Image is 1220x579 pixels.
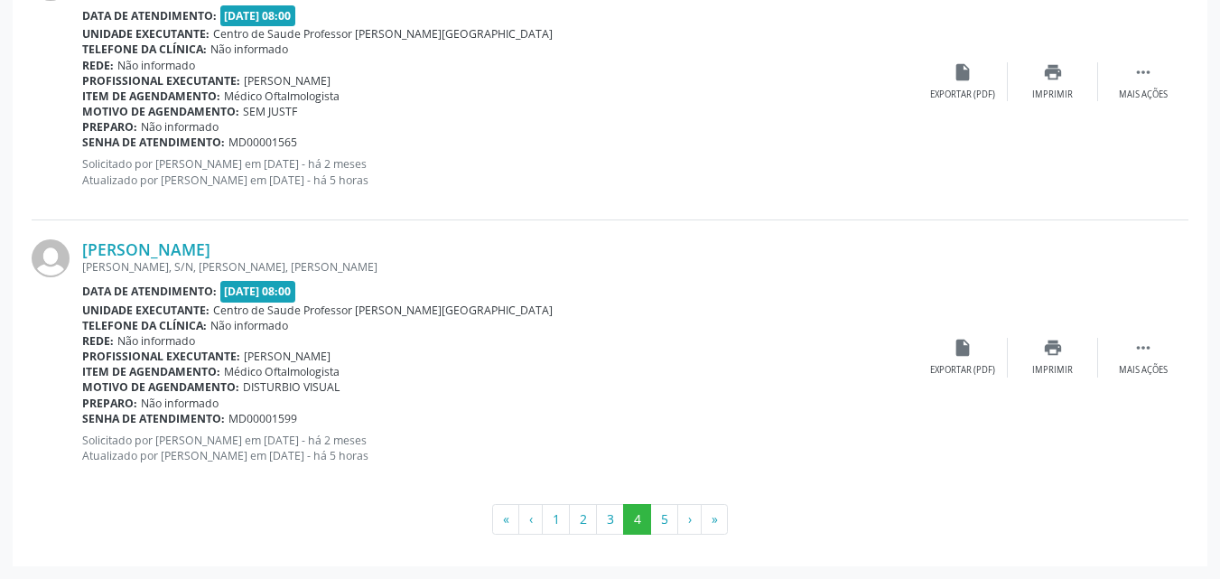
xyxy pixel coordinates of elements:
[569,504,597,535] button: Go to page 2
[117,333,195,349] span: Não informado
[210,42,288,57] span: Não informado
[82,259,917,275] div: [PERSON_NAME], S/N, [PERSON_NAME], [PERSON_NAME]
[82,349,240,364] b: Profissional executante:
[82,333,114,349] b: Rede:
[1043,338,1063,358] i: print
[82,239,210,259] a: [PERSON_NAME]
[930,364,995,377] div: Exportar (PDF)
[1133,338,1153,358] i: 
[228,411,297,426] span: MD00001599
[1032,89,1073,101] div: Imprimir
[82,26,210,42] b: Unidade executante:
[82,379,239,395] b: Motivo de agendamento:
[82,433,917,463] p: Solicitado por [PERSON_NAME] em [DATE] - há 2 meses Atualizado por [PERSON_NAME] em [DATE] - há 5...
[542,504,570,535] button: Go to page 1
[141,396,219,411] span: Não informado
[1032,364,1073,377] div: Imprimir
[224,89,340,104] span: Médico Oftalmologista
[650,504,678,535] button: Go to page 5
[244,73,331,89] span: [PERSON_NAME]
[701,504,728,535] button: Go to last page
[953,338,973,358] i: insert_drive_file
[82,73,240,89] b: Profissional executante:
[82,58,114,73] b: Rede:
[213,26,553,42] span: Centro de Saude Professor [PERSON_NAME][GEOGRAPHIC_DATA]
[518,504,543,535] button: Go to previous page
[82,42,207,57] b: Telefone da clínica:
[82,8,217,23] b: Data de atendimento:
[82,303,210,318] b: Unidade executante:
[953,62,973,82] i: insert_drive_file
[1119,89,1168,101] div: Mais ações
[1119,364,1168,377] div: Mais ações
[1043,62,1063,82] i: print
[213,303,553,318] span: Centro de Saude Professor [PERSON_NAME][GEOGRAPHIC_DATA]
[82,284,217,299] b: Data de atendimento:
[244,349,331,364] span: [PERSON_NAME]
[1133,62,1153,82] i: 
[117,58,195,73] span: Não informado
[228,135,297,150] span: MD00001565
[82,318,207,333] b: Telefone da clínica:
[32,504,1188,535] ul: Pagination
[82,396,137,411] b: Preparo:
[82,411,225,426] b: Senha de atendimento:
[492,504,519,535] button: Go to first page
[930,89,995,101] div: Exportar (PDF)
[82,104,239,119] b: Motivo de agendamento:
[243,104,297,119] span: SEM JUSTF
[243,379,340,395] span: DISTURBIO VISUAL
[82,119,137,135] b: Preparo:
[82,135,225,150] b: Senha de atendimento:
[82,364,220,379] b: Item de agendamento:
[82,89,220,104] b: Item de agendamento:
[596,504,624,535] button: Go to page 3
[220,5,296,26] span: [DATE] 08:00
[32,239,70,277] img: img
[210,318,288,333] span: Não informado
[677,504,702,535] button: Go to next page
[623,504,651,535] button: Go to page 4
[82,156,917,187] p: Solicitado por [PERSON_NAME] em [DATE] - há 2 meses Atualizado por [PERSON_NAME] em [DATE] - há 5...
[141,119,219,135] span: Não informado
[220,281,296,302] span: [DATE] 08:00
[224,364,340,379] span: Médico Oftalmologista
